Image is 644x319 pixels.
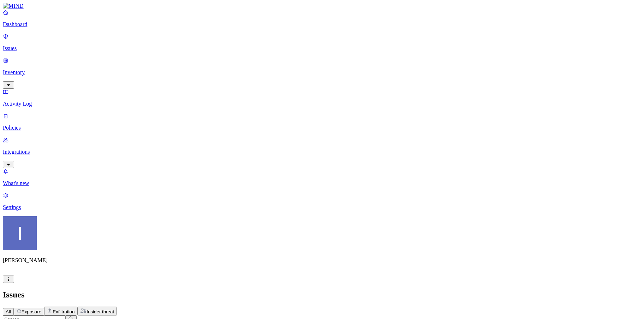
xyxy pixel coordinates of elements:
[3,45,641,52] p: Issues
[3,3,24,9] img: MIND
[3,168,641,187] a: What's new
[3,180,641,187] p: What's new
[3,3,641,9] a: MIND
[3,149,641,155] p: Integrations
[3,113,641,131] a: Policies
[3,257,641,264] p: [PERSON_NAME]
[3,290,641,300] h2: Issues
[3,89,641,107] a: Activity Log
[3,69,641,76] p: Inventory
[3,125,641,131] p: Policies
[3,101,641,107] p: Activity Log
[3,216,37,250] img: Itai Schwartz
[3,204,641,211] p: Settings
[3,137,641,167] a: Integrations
[53,309,74,314] span: Exfiltration
[3,33,641,52] a: Issues
[3,192,641,211] a: Settings
[3,9,641,28] a: Dashboard
[87,309,114,314] span: Insider threat
[3,21,641,28] p: Dashboard
[22,309,41,314] span: Exposure
[3,57,641,88] a: Inventory
[6,309,11,314] span: All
